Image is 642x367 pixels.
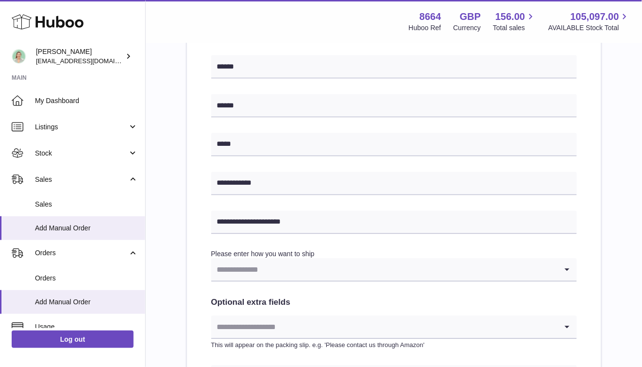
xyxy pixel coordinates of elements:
label: Please enter how you want to ship [211,250,315,258]
span: 105,097.00 [571,10,619,23]
input: Search for option [211,259,558,281]
a: 105,097.00 AVAILABLE Stock Total [548,10,630,33]
span: My Dashboard [35,96,138,105]
h2: Optional extra fields [211,297,577,309]
span: Add Manual Order [35,297,138,307]
span: Add Manual Order [35,224,138,233]
span: [EMAIL_ADDRESS][DOMAIN_NAME] [36,57,143,65]
span: Orders [35,274,138,283]
div: Huboo Ref [409,23,441,33]
span: Usage [35,322,138,332]
img: hello@thefacialcuppingexpert.com [12,49,26,64]
a: 156.00 Total sales [493,10,536,33]
span: Sales [35,175,128,184]
span: Listings [35,122,128,132]
div: Search for option [211,316,577,339]
div: Search for option [211,259,577,282]
span: Orders [35,248,128,258]
span: Sales [35,200,138,209]
span: Total sales [493,23,536,33]
strong: 8664 [420,10,441,23]
a: Log out [12,331,134,348]
strong: GBP [460,10,481,23]
div: Currency [454,23,481,33]
p: This will appear on the packing slip. e.g. 'Please contact us through Amazon' [211,341,577,350]
input: Search for option [211,316,558,338]
span: 156.00 [495,10,525,23]
span: Stock [35,149,128,158]
div: [PERSON_NAME] [36,47,123,66]
span: AVAILABLE Stock Total [548,23,630,33]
